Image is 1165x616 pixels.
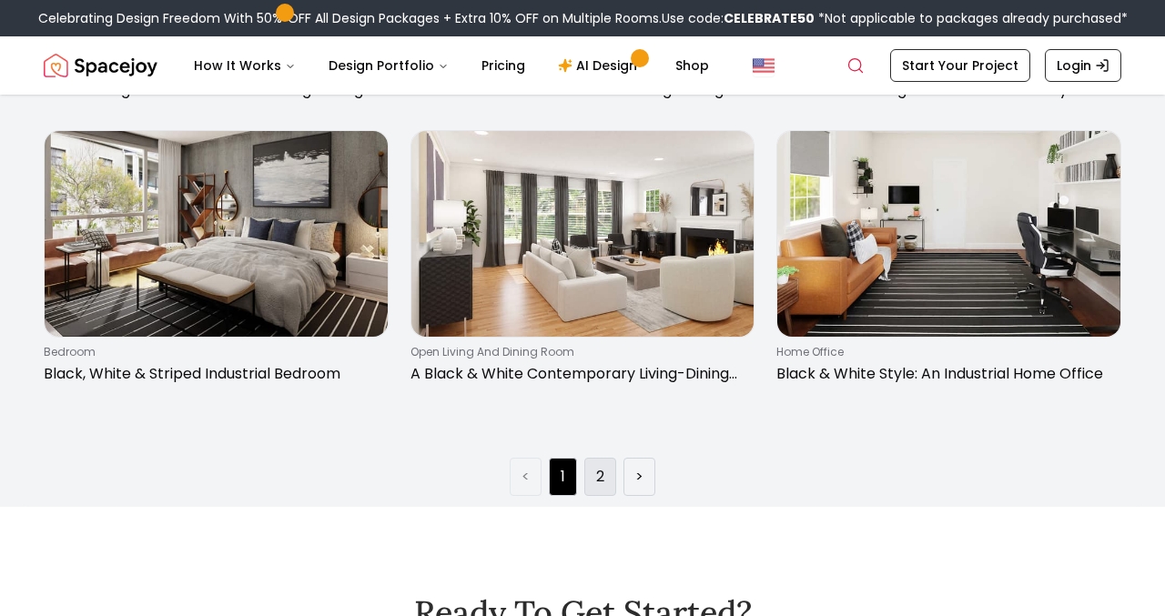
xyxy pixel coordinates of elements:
[410,130,755,392] a: A Black & White Contemporary Living-Dining Roomopen living and dining roomA Black & White Contemp...
[44,363,381,385] p: Black, White & Striped Industrial Bedroom
[410,363,748,385] p: A Black & White Contemporary Living-Dining Room
[179,47,310,84] button: How It Works
[543,47,657,84] a: AI Design
[44,36,1121,95] nav: Global
[776,363,1114,385] p: Black & White Style: An Industrial Home Office
[561,466,565,488] a: Page 1 is your current page
[467,47,540,84] a: Pricing
[596,466,604,488] a: Page 2
[522,466,530,488] a: Previous page
[753,55,775,76] img: United States
[776,130,1121,392] a: Black & White Style: An Industrial Home Officehome officeBlack & White Style: An Industrial Home ...
[411,131,755,337] img: A Black & White Contemporary Living-Dining Room
[44,130,389,392] a: Black, White & Striped Industrial BedroombedroomBlack, White & Striped Industrial Bedroom
[44,345,381,359] p: bedroom
[44,47,157,84] a: Spacejoy
[635,466,643,488] a: Next page
[314,47,463,84] button: Design Portfolio
[510,458,655,496] ul: Pagination
[890,49,1030,82] a: Start Your Project
[38,9,1128,27] div: Celebrating Design Freedom With 50% OFF All Design Packages + Extra 10% OFF on Multiple Rooms.
[777,131,1120,337] img: Black & White Style: An Industrial Home Office
[662,9,815,27] span: Use code:
[179,47,724,84] nav: Main
[410,345,748,359] p: open living and dining room
[1045,49,1121,82] a: Login
[724,9,815,27] b: CELEBRATE50
[776,345,1114,359] p: home office
[815,9,1128,27] span: *Not applicable to packages already purchased*
[44,47,157,84] img: Spacejoy Logo
[661,47,724,84] a: Shop
[45,131,388,337] img: Black, White & Striped Industrial Bedroom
